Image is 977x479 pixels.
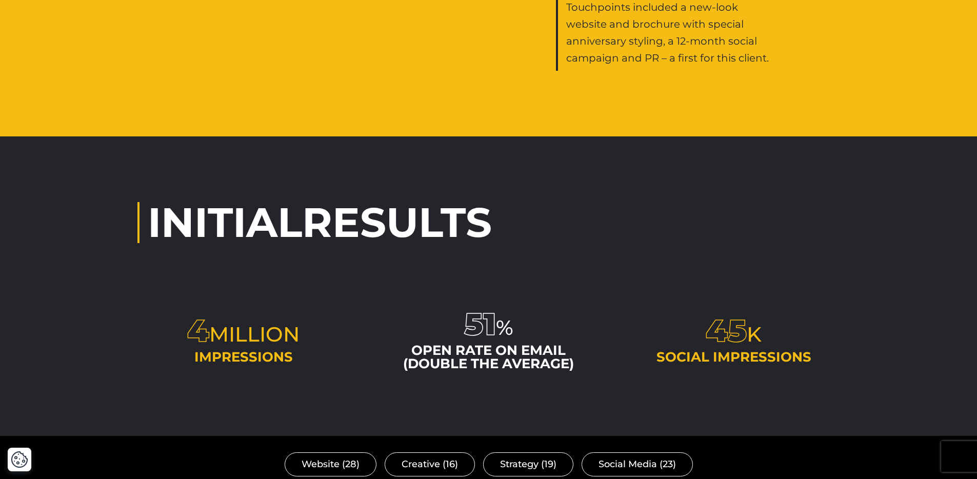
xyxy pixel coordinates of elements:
span: 4 [187,312,209,349]
a: Social Media (23) [582,452,693,476]
div: impressions [137,350,350,364]
div: million [137,315,350,346]
button: Cookie Settings [11,451,28,468]
div: open rate on email (double the average) [383,344,595,370]
div: k [628,315,840,346]
span: Results [302,197,492,247]
a: Strategy (19) [483,452,573,476]
div: % [383,309,595,340]
span: 45 [706,312,747,349]
div: social impressions [628,350,840,364]
span: 51 [464,305,496,343]
a: Creative (16) [385,452,475,476]
img: Revisit consent button [11,451,28,468]
h2: Initial [137,202,840,243]
a: Website (28) [285,452,376,476]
